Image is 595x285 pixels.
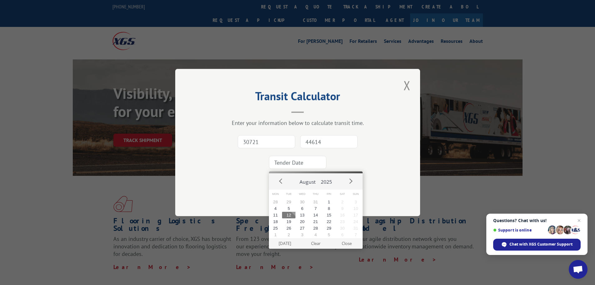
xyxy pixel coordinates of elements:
[349,232,363,238] button: 7
[336,218,349,225] button: 23
[295,225,309,232] button: 27
[493,228,546,232] span: Support is online
[269,190,282,199] span: Mon
[238,135,295,148] input: Origin Zip
[295,218,309,225] button: 20
[336,199,349,205] button: 2
[336,232,349,238] button: 6
[276,176,286,186] button: Prev
[309,232,322,238] button: 4
[295,212,309,218] button: 13
[309,212,322,218] button: 14
[282,205,295,212] button: 5
[322,218,336,225] button: 22
[322,190,336,199] span: Fri
[269,218,282,225] button: 18
[309,225,322,232] button: 28
[300,135,358,148] input: Dest. Zip
[493,218,581,223] span: Questions? Chat with us!
[322,225,336,232] button: 29
[318,173,335,188] button: 2025
[269,199,282,205] button: 28
[322,199,336,205] button: 1
[349,190,363,199] span: Sun
[295,190,309,199] span: Wed
[346,176,355,186] button: Next
[269,238,300,249] button: [DATE]
[269,156,326,169] input: Tender Date
[269,232,282,238] button: 1
[295,232,309,238] button: 3
[493,239,581,251] span: Chat with XGS Customer Support
[269,225,282,232] button: 25
[331,238,362,249] button: Close
[295,205,309,212] button: 6
[336,190,349,199] span: Sat
[269,212,282,218] button: 11
[349,212,363,218] button: 17
[336,212,349,218] button: 16
[282,232,295,238] button: 2
[282,212,295,218] button: 12
[295,199,309,205] button: 30
[300,238,331,249] button: Clear
[206,119,389,126] div: Enter your information below to calculate transit time.
[309,205,322,212] button: 7
[322,205,336,212] button: 8
[569,260,588,279] a: Open chat
[349,199,363,205] button: 3
[282,225,295,232] button: 26
[309,190,322,199] span: Thu
[349,205,363,212] button: 10
[336,205,349,212] button: 9
[336,225,349,232] button: 30
[349,225,363,232] button: 31
[282,190,295,199] span: Tue
[269,205,282,212] button: 4
[206,92,389,104] h2: Transit Calculator
[282,199,295,205] button: 29
[309,199,322,205] button: 31
[509,242,573,247] span: Chat with XGS Customer Support
[309,218,322,225] button: 21
[322,212,336,218] button: 15
[349,218,363,225] button: 24
[282,218,295,225] button: 19
[322,232,336,238] button: 5
[297,173,318,188] button: August
[402,77,412,94] button: Close modal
